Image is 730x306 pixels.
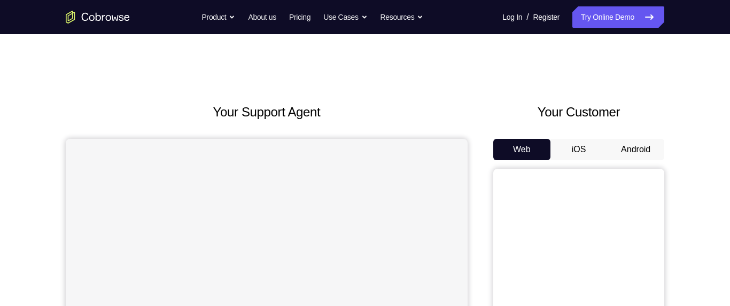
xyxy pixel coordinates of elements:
span: / [526,11,529,23]
a: Log In [502,6,522,28]
a: About us [248,6,276,28]
a: Register [533,6,560,28]
h2: Your Customer [493,103,664,122]
button: Android [607,139,664,160]
a: Pricing [289,6,310,28]
button: Product [202,6,236,28]
a: Go to the home page [66,11,130,23]
button: Web [493,139,550,160]
button: Use Cases [323,6,367,28]
button: Resources [380,6,424,28]
h2: Your Support Agent [66,103,468,122]
button: iOS [550,139,608,160]
a: Try Online Demo [572,6,664,28]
